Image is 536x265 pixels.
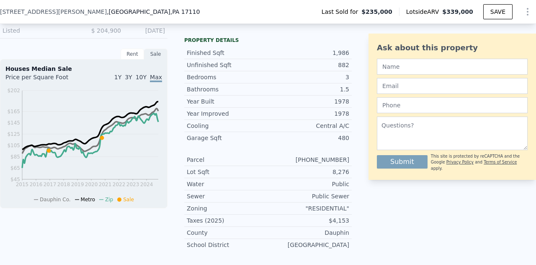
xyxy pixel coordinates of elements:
[7,143,20,148] tspan: $105
[30,182,43,187] tspan: 2016
[113,182,126,187] tspan: 2022
[431,153,528,171] div: This site is protected by reCAPTCHA and the Google and apply.
[268,122,349,130] div: Central A/C
[85,182,98,187] tspan: 2020
[268,229,349,237] div: Dauphin
[187,168,268,176] div: Lot Sqft
[144,49,167,60] div: Sale
[44,182,57,187] tspan: 2017
[71,182,84,187] tspan: 2019
[105,197,113,203] span: Zip
[187,122,268,130] div: Cooling
[40,197,71,203] span: Dauphin Co.
[377,78,528,94] input: Email
[128,26,165,35] div: [DATE]
[99,182,112,187] tspan: 2021
[187,241,268,249] div: School District
[170,8,200,15] span: , PA 17110
[361,8,392,16] span: $235,000
[268,49,349,57] div: 1,986
[268,61,349,69] div: 882
[123,197,134,203] span: Sale
[81,197,95,203] span: Metro
[57,182,70,187] tspan: 2018
[268,241,349,249] div: [GEOGRAPHIC_DATA]
[16,182,29,187] tspan: 2015
[187,156,268,164] div: Parcel
[7,131,20,137] tspan: $125
[268,109,349,118] div: 1978
[268,168,349,176] div: 8,276
[377,59,528,75] input: Name
[91,27,121,34] span: $ 204,900
[187,204,268,213] div: Zoning
[187,134,268,142] div: Garage Sqft
[483,4,513,19] button: SAVE
[268,73,349,81] div: 3
[187,85,268,94] div: Bathrooms
[136,74,147,81] span: 10Y
[406,8,442,16] span: Lotside ARV
[10,165,20,171] tspan: $65
[268,156,349,164] div: [PHONE_NUMBER]
[3,26,77,35] div: Listed
[484,160,517,164] a: Terms of Service
[126,182,139,187] tspan: 2023
[268,85,349,94] div: 1.5
[446,160,474,164] a: Privacy Policy
[377,97,528,113] input: Phone
[5,65,162,73] div: Houses Median Sale
[187,192,268,200] div: Sewer
[125,74,132,81] span: 3Y
[268,180,349,188] div: Public
[7,120,20,126] tspan: $145
[187,73,268,81] div: Bedrooms
[268,134,349,142] div: 480
[7,88,20,94] tspan: $202
[150,74,162,82] span: Max
[519,3,536,20] button: Show Options
[114,74,121,81] span: 1Y
[140,182,153,187] tspan: 2024
[107,8,200,16] span: , [GEOGRAPHIC_DATA]
[268,97,349,106] div: 1978
[442,8,473,15] span: $339,000
[187,216,268,225] div: Taxes (2025)
[121,49,144,60] div: Rent
[187,61,268,69] div: Unfinished Sqft
[10,154,20,160] tspan: $85
[187,49,268,57] div: Finished Sqft
[322,8,362,16] span: Last Sold for
[187,180,268,188] div: Water
[187,109,268,118] div: Year Improved
[10,177,20,182] tspan: $45
[377,155,428,169] button: Submit
[268,204,349,213] div: "RESIDENTIAL"
[377,42,528,54] div: Ask about this property
[187,97,268,106] div: Year Built
[268,216,349,225] div: $4,153
[7,109,20,114] tspan: $165
[187,229,268,237] div: County
[5,73,84,86] div: Price per Square Foot
[268,192,349,200] div: Public Sewer
[184,37,352,44] div: Property details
